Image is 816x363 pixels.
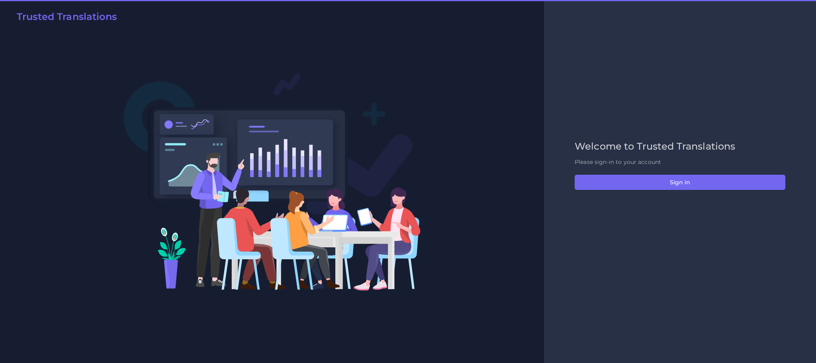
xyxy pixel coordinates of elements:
h2: Welcome to Trusted Translations [575,141,785,152]
img: Login V2 [123,73,421,291]
h2: Trusted Translations [17,11,117,23]
button: Sign in [575,175,785,190]
a: Trusted Translations [11,11,117,26]
p: Please sign-in to your account [575,158,785,166]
